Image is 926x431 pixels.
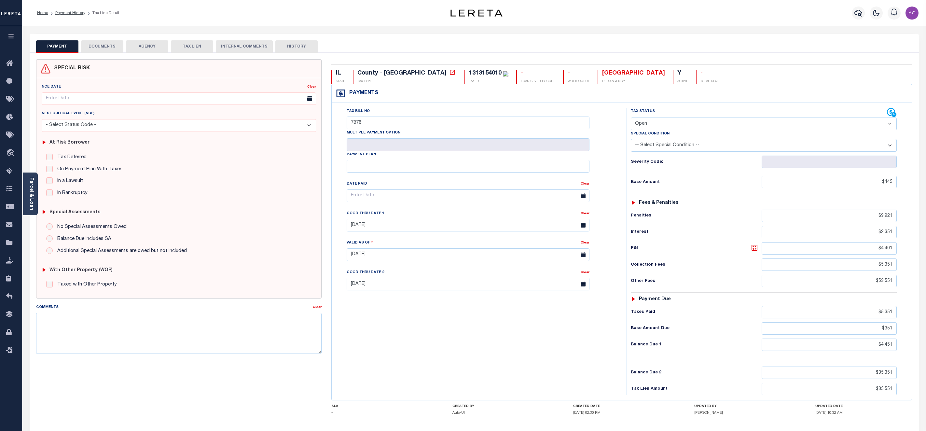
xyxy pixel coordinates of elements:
[631,180,762,185] h6: Base Amount
[631,310,762,315] h6: Taxes Paid
[762,322,897,335] input: $
[36,305,59,310] label: Comments
[307,85,316,89] a: Clear
[347,189,589,202] input: Enter Date
[347,278,589,290] input: Enter Date
[54,281,117,288] label: Taxed with Other Property
[815,404,912,408] h4: UPDATED DATE
[126,40,168,53] button: AGENCY
[450,9,503,17] img: logo-dark.svg
[503,71,508,76] img: check-icon-green.svg
[42,92,316,105] input: Enter Date
[762,383,897,395] input: $
[452,411,549,415] h5: Auto-UI
[631,326,762,331] h6: Base Amount Due
[700,79,717,84] p: TOTAL DLQ
[573,411,670,415] h5: [DATE] 02:30 PM
[6,149,17,158] i: travel_explore
[573,404,670,408] h4: CREATED DATE
[762,226,897,238] input: $
[639,297,671,302] h6: Payment due
[275,40,318,53] button: HISTORY
[54,189,88,197] label: In Bankruptcy
[581,182,589,186] a: Clear
[568,70,590,77] div: -
[36,40,78,53] button: PAYMENT
[216,40,273,53] button: INTERNAL COMMENTS
[631,386,762,392] h6: Tax Lien Amount
[81,40,123,53] button: DOCUMENTS
[336,79,345,84] p: STATE
[694,404,791,408] h4: UPDATED BY
[347,270,384,275] label: Good Thru Date 2
[762,258,897,271] input: $
[357,79,457,84] p: TAX TYPE
[639,200,678,206] h6: Fees & Penalties
[49,210,100,215] h6: Special Assessments
[521,79,555,84] p: LOAN SEVERITY CODE
[631,131,670,137] label: Special Condition
[49,268,113,273] h6: with Other Property (WOP)
[469,79,508,84] p: TAX ID
[762,367,897,379] input: $
[55,11,85,15] a: Payment History
[905,7,919,20] img: svg+xml;base64,PHN2ZyB4bWxucz0iaHR0cDovL3d3dy53My5vcmcvMjAwMC9zdmciIHBvaW50ZXItZXZlbnRzPSJub25lIi...
[49,140,90,146] h6: At Risk Borrower
[331,404,428,408] h4: SLA
[631,370,762,375] h6: Balance Due 2
[336,70,345,77] div: IL
[347,181,367,187] label: Date Paid
[694,411,791,415] h5: [PERSON_NAME]
[347,109,370,114] label: Tax Bill No
[631,244,762,253] h6: P&I
[762,306,897,318] input: $
[568,79,590,84] p: WORK QUEUE
[521,70,555,77] div: -
[631,342,762,347] h6: Balance Due 1
[631,279,762,284] h6: Other Fees
[631,262,762,268] h6: Collection Fees
[762,339,897,351] input: $
[331,411,333,415] span: -
[54,166,121,173] label: On Payment Plan With Taxer
[452,404,549,408] h4: CREATED BY
[347,248,589,261] input: Enter Date
[347,219,589,231] input: Enter Date
[581,271,589,274] a: Clear
[29,177,34,210] a: Parcel & Loan
[631,229,762,235] h6: Interest
[347,240,373,246] label: Valid as Of
[602,79,665,84] p: DELQ AGENCY
[42,111,94,117] label: Next Critical Event (NCE)
[54,235,111,243] label: Balance Due includes SA
[469,70,502,76] div: 1313154010
[54,247,187,255] label: Additional Special Assessments are owed but not Included
[602,70,665,77] div: [GEOGRAPHIC_DATA]
[762,210,897,222] input: $
[581,241,589,244] a: Clear
[762,275,897,287] input: $
[54,177,83,185] label: In a Lawsuit
[42,84,61,90] label: NCE Date
[347,211,384,216] label: Good Thru Date 1
[815,411,912,415] h5: [DATE] 10:32 AM
[37,11,48,15] a: Home
[631,109,655,114] label: Tax Status
[347,152,376,158] label: Payment Plan
[581,212,589,215] a: Clear
[54,223,127,231] label: No Special Assessments Owed
[677,70,688,77] div: Y
[677,79,688,84] p: ACTIVE
[762,242,897,255] input: $
[171,40,213,53] button: TAX LIEN
[700,70,717,77] div: -
[85,10,119,16] li: Tax Line Detail
[357,70,447,76] div: County - [GEOGRAPHIC_DATA]
[346,90,378,96] h4: Payments
[347,130,400,136] label: Multiple Payment Option
[762,176,897,188] input: $
[631,213,762,218] h6: Penalties
[313,306,322,309] a: Clear
[631,160,762,165] h6: Severity Code:
[51,65,90,72] h4: SPECIAL RISK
